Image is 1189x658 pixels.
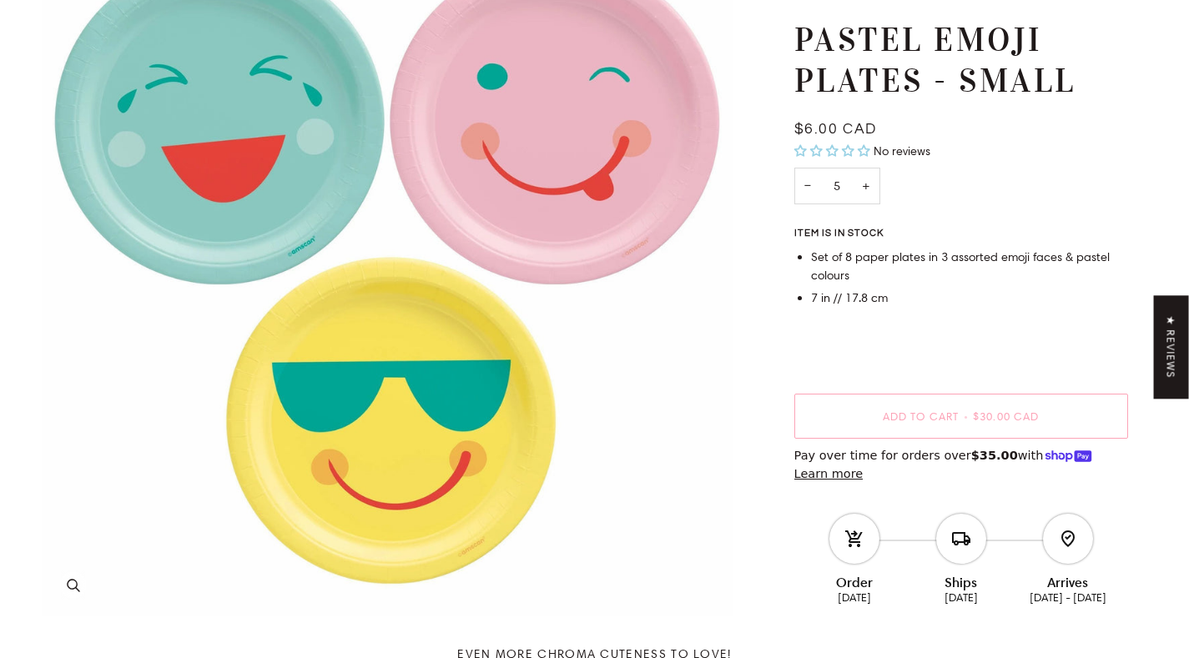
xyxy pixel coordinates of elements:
div: Ships [908,566,1015,590]
h1: Pastel Emoji Plates - Small [794,20,1116,102]
span: $30.00 CAD [973,409,1040,423]
span: $6.00 CAD [794,122,877,137]
button: Add to Cart [794,394,1128,439]
span: Item is in stock [794,229,914,239]
button: Decrease quantity [794,167,821,204]
ab-date-text: [DATE] - [DATE] [1030,590,1106,603]
button: Increase quantity [852,167,880,204]
li: 7 in // 17.8 cm [811,289,1128,308]
input: Quantity [794,167,880,204]
div: Click to open Judge.me floating reviews tab [1154,295,1189,399]
ab-date-text: [DATE] [838,590,871,603]
span: No reviews [874,143,930,158]
div: Arrives [1015,566,1121,590]
div: Order [801,566,908,590]
span: • [959,409,973,423]
ab-date-text: [DATE] [945,590,978,603]
span: Add to Cart [883,409,960,423]
li: Set of 8 paper plates in 3 assorted emoji faces & pastel colours [811,248,1128,284]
